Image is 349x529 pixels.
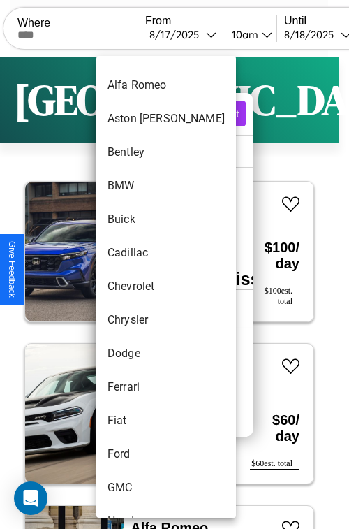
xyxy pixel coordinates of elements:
li: Buick [96,203,236,236]
li: Cadillac [96,236,236,270]
div: Open Intercom Messenger [14,481,47,515]
li: GMC [96,471,236,505]
li: Alfa Romeo [96,68,236,102]
li: Bentley [96,136,236,169]
li: Dodge [96,337,236,370]
li: Fiat [96,404,236,437]
li: Chevrolet [96,270,236,303]
li: Chrysler [96,303,236,337]
li: Ferrari [96,370,236,404]
li: BMW [96,169,236,203]
div: Give Feedback [7,241,17,298]
li: Aston [PERSON_NAME] [96,102,236,136]
li: Ford [96,437,236,471]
